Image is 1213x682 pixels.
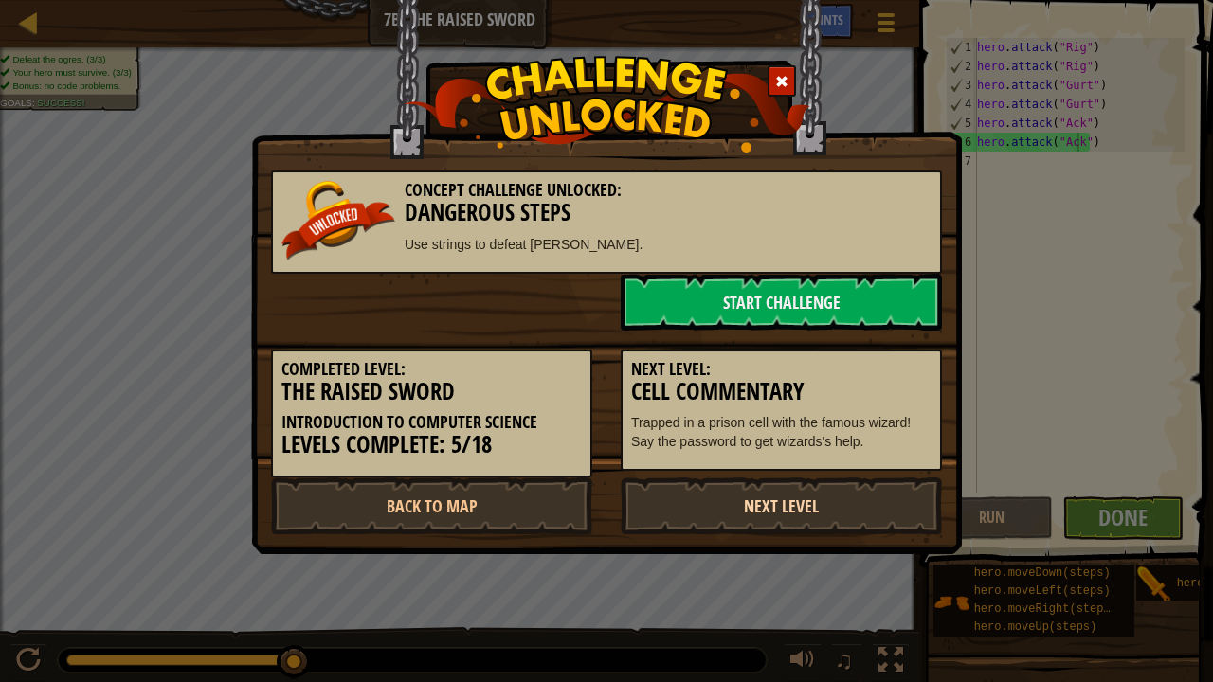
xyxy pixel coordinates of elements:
span: Concept Challenge Unlocked: [405,178,622,202]
img: challenge_unlocked.png [404,56,810,153]
p: Use strings to defeat [PERSON_NAME]. [281,235,932,254]
h5: Completed Level: [281,360,582,379]
h5: Introduction to Computer Science [281,413,582,432]
a: Back to Map [271,477,592,534]
img: unlocked_banner.png [281,181,395,260]
h5: Next Level: [631,360,932,379]
a: Start Challenge [621,274,942,331]
h3: Levels Complete: 5/18 [281,432,582,458]
a: Next Level [621,477,942,534]
h3: Cell Commentary [631,379,932,404]
h3: Dangerous Steps [281,200,932,225]
h3: The Raised Sword [281,379,582,404]
p: Trapped in a prison cell with the famous wizard! Say the password to get wizards's help. [631,413,932,451]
